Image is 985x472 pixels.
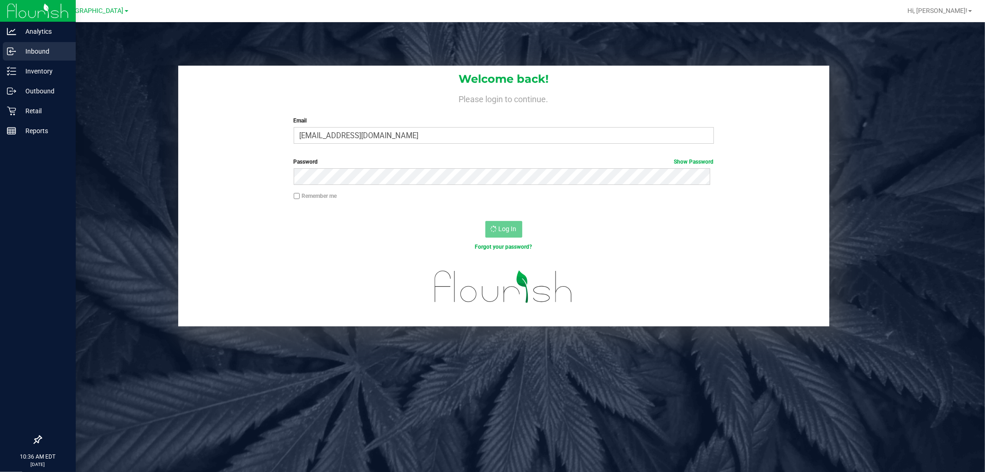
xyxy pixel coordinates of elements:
[4,461,72,468] p: [DATE]
[294,192,337,200] label: Remember me
[499,225,517,233] span: Log In
[294,193,300,199] input: Remember me
[7,47,16,56] inline-svg: Inbound
[16,86,72,97] p: Outbound
[485,221,522,238] button: Log In
[16,66,72,77] p: Inventory
[674,159,714,165] a: Show Password
[7,27,16,36] inline-svg: Analytics
[294,159,318,165] span: Password
[16,105,72,116] p: Retail
[475,244,532,250] a: Forgot your password?
[7,106,16,116] inline-svg: Retail
[7,126,16,135] inline-svg: Reports
[294,116,714,125] label: Email
[178,73,829,85] h1: Welcome back!
[422,261,585,313] img: flourish_logo.svg
[16,125,72,136] p: Reports
[907,7,967,14] span: Hi, [PERSON_NAME]!
[16,46,72,57] p: Inbound
[7,86,16,96] inline-svg: Outbound
[178,92,829,104] h4: Please login to continue.
[16,26,72,37] p: Analytics
[60,7,124,15] span: [GEOGRAPHIC_DATA]
[4,453,72,461] p: 10:36 AM EDT
[7,67,16,76] inline-svg: Inventory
